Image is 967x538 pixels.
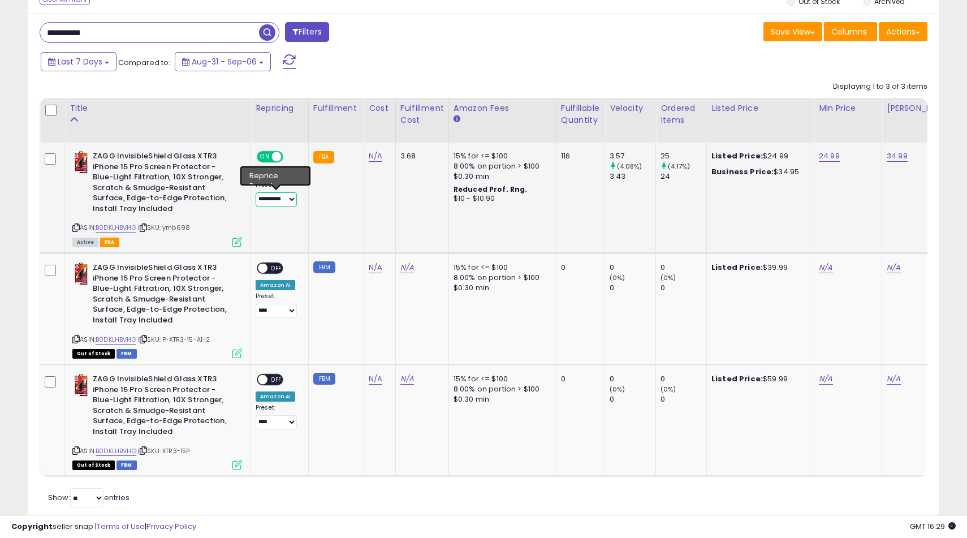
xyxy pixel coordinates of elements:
div: $24.99 [711,151,805,161]
div: $39.99 [711,262,805,273]
div: 3.43 [610,171,655,182]
span: | SKU: ymb698 [138,223,190,232]
b: ZAGG InvisibleShield Glass XTR3 iPhone 15 Pro Screen Protector - Blue-Light Filtration, 10X Stron... [93,262,230,328]
small: FBM [313,261,335,273]
div: 15% for <= $100 [454,262,547,273]
div: 25 [661,151,706,161]
b: Business Price: [711,166,774,177]
span: Last 7 Days [58,56,102,67]
div: Cost [369,102,391,114]
a: B0DKLHBVHG [96,446,136,456]
div: 116 [561,151,596,161]
span: Show: entries [48,492,129,503]
button: Actions [879,22,927,41]
div: 0 [561,374,596,384]
span: All listings currently available for purchase on Amazon [72,238,98,247]
a: B0DKLHBVHG [96,335,136,345]
a: 34.99 [887,150,908,162]
a: N/A [887,262,900,273]
div: 8.00% on portion > $100 [454,273,547,283]
div: Amazon AI * [256,169,300,179]
div: 8.00% on portion > $100 [454,384,547,394]
div: Fulfillable Quantity [561,102,600,126]
div: $0.30 min [454,171,547,182]
a: N/A [369,150,382,162]
a: N/A [369,262,382,273]
img: 41rQqy2CzcL._SL40_.jpg [72,151,90,174]
div: 15% for <= $100 [454,374,547,384]
div: $34.95 [711,167,805,177]
span: OFF [267,264,286,273]
div: Preset: [256,404,300,429]
a: Privacy Policy [146,521,196,532]
div: Ordered Items [661,102,702,126]
b: Reduced Prof. Rng. [454,184,528,194]
div: 3.68 [400,151,440,161]
div: 0 [610,374,655,384]
small: Amazon Fees. [454,114,460,124]
button: Columns [824,22,877,41]
button: Last 7 Days [41,52,116,71]
img: 41rQqy2CzcL._SL40_.jpg [72,262,90,285]
div: 0 [610,394,655,404]
span: Columns [831,26,867,37]
div: 8.00% on portion > $100 [454,161,547,171]
img: 41rQqy2CzcL._SL40_.jpg [72,374,90,397]
a: N/A [400,373,414,385]
div: Fulfillment [313,102,359,114]
div: Amazon AI [256,280,295,290]
span: | SKU: XTR3-15P [138,446,190,455]
b: ZAGG InvisibleShield Glass XTR3 iPhone 15 Pro Screen Protector - Blue-Light Filtration, 10X Stron... [93,151,230,217]
span: OFF [267,375,286,385]
small: (4.08%) [617,162,642,171]
button: Save View [763,22,822,41]
div: [PERSON_NAME] [887,102,954,114]
b: Listed Price: [711,150,763,161]
div: 0 [610,262,655,273]
div: Repricing [256,102,304,114]
div: $0.30 min [454,283,547,293]
span: Aug-31 - Sep-06 [192,56,257,67]
span: ON [258,152,272,162]
div: Fulfillment Cost [400,102,444,126]
span: FBM [116,349,137,359]
div: Amazon AI [256,391,295,402]
div: ASIN: [72,262,242,357]
button: Filters [285,22,329,42]
div: 24 [661,171,706,182]
small: FBA [313,151,334,163]
b: Listed Price: [711,262,763,273]
a: N/A [400,262,414,273]
div: Listed Price [711,102,809,114]
a: B0DKLHBVHG [96,223,136,233]
div: Preset: [256,181,300,206]
div: $0.30 min [454,394,547,404]
div: 3.57 [610,151,655,161]
a: 24.99 [819,150,840,162]
div: Min Price [819,102,877,114]
small: (0%) [661,273,676,282]
div: Amazon Fees [454,102,551,114]
span: | SKU: P-XTR3-15-A1-2 [138,335,210,344]
div: Preset: [256,292,300,318]
div: Displaying 1 to 3 of 3 items [833,81,927,92]
span: Compared to: [118,57,170,68]
div: ASIN: [72,151,242,246]
a: N/A [887,373,900,385]
span: FBM [116,460,137,470]
a: N/A [819,373,832,385]
div: 0 [610,283,655,293]
b: Listed Price: [711,373,763,384]
div: $10 - $10.90 [454,194,547,204]
a: N/A [369,373,382,385]
a: Terms of Use [97,521,145,532]
span: All listings that are currently out of stock and unavailable for purchase on Amazon [72,349,115,359]
button: Aug-31 - Sep-06 [175,52,271,71]
div: Velocity [610,102,651,114]
small: (0%) [661,385,676,394]
span: All listings that are currently out of stock and unavailable for purchase on Amazon [72,460,115,470]
div: ASIN: [72,374,242,468]
div: 0 [661,262,706,273]
small: (0%) [610,385,625,394]
div: 0 [561,262,596,273]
